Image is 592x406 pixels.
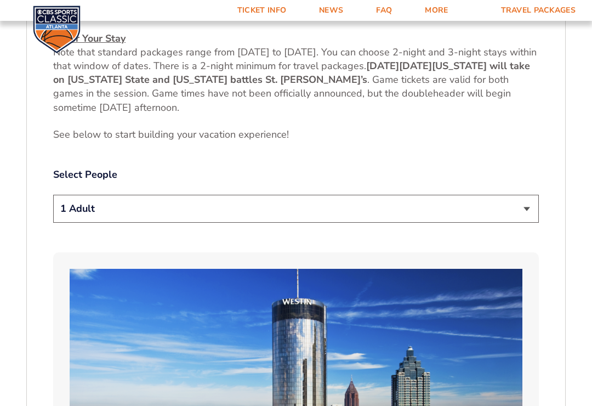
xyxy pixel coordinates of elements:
img: CBS Sports Classic [33,5,81,53]
span: . Game tickets are valid for both games in the session. Game times have not been officially annou... [53,73,511,114]
label: Select People [53,168,539,182]
u: Tailor Your Stay [53,32,126,45]
p: See below to start building your vacation e [53,128,539,142]
strong: [US_STATE] will take on [US_STATE] State and [US_STATE] battles St. [PERSON_NAME]’s [53,59,530,86]
strong: [DATE][DATE] [366,59,432,72]
span: xperience! [244,128,289,141]
span: Note that standard packages range from [DATE] to [DATE]. You can choose 2-night and 3-night stays... [53,46,537,72]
